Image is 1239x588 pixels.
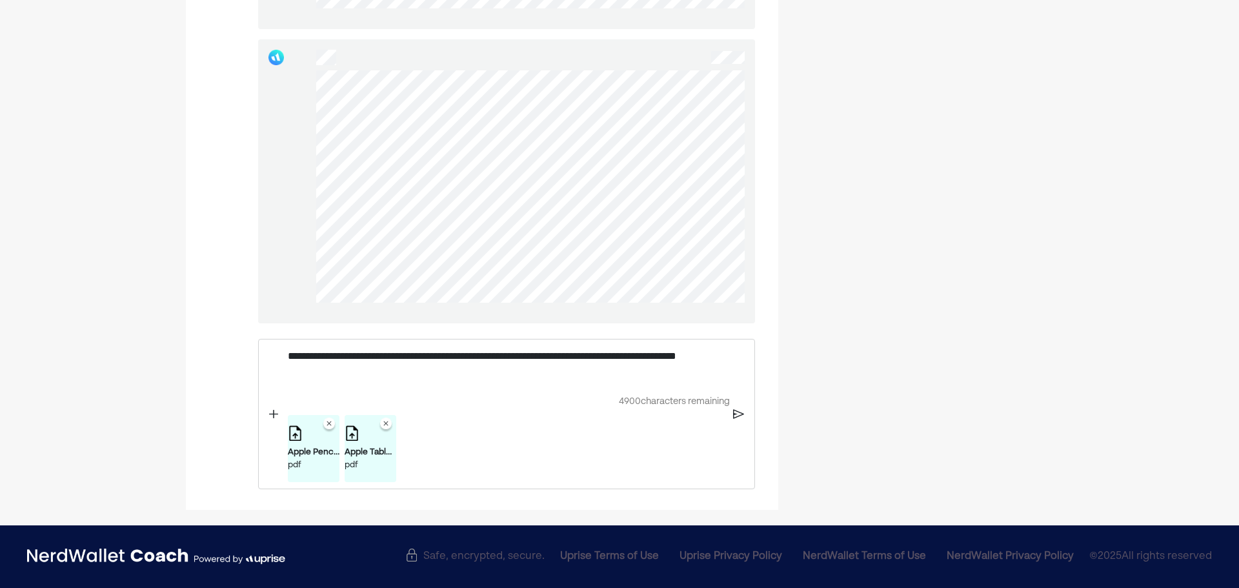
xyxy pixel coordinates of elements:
[281,340,730,389] div: Rich Text Editor. Editing area: main
[288,446,339,459] div: Apple Pencil Agreement 12.24.pdf
[560,549,659,564] div: Uprise Terms of Use
[680,549,782,564] div: Uprise Privacy Policy
[345,446,396,459] div: Apple Tablet Agreement 12.24.pdf
[1089,549,1212,565] span: © 2025 All rights reserved
[345,459,396,472] div: pdf
[803,549,926,564] div: NerdWallet Terms of Use
[281,394,730,409] div: 4900 characters remaining
[947,549,1074,564] div: NerdWallet Privacy Policy
[405,549,545,560] div: Safe, encrypted, secure.
[288,459,339,472] div: pdf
